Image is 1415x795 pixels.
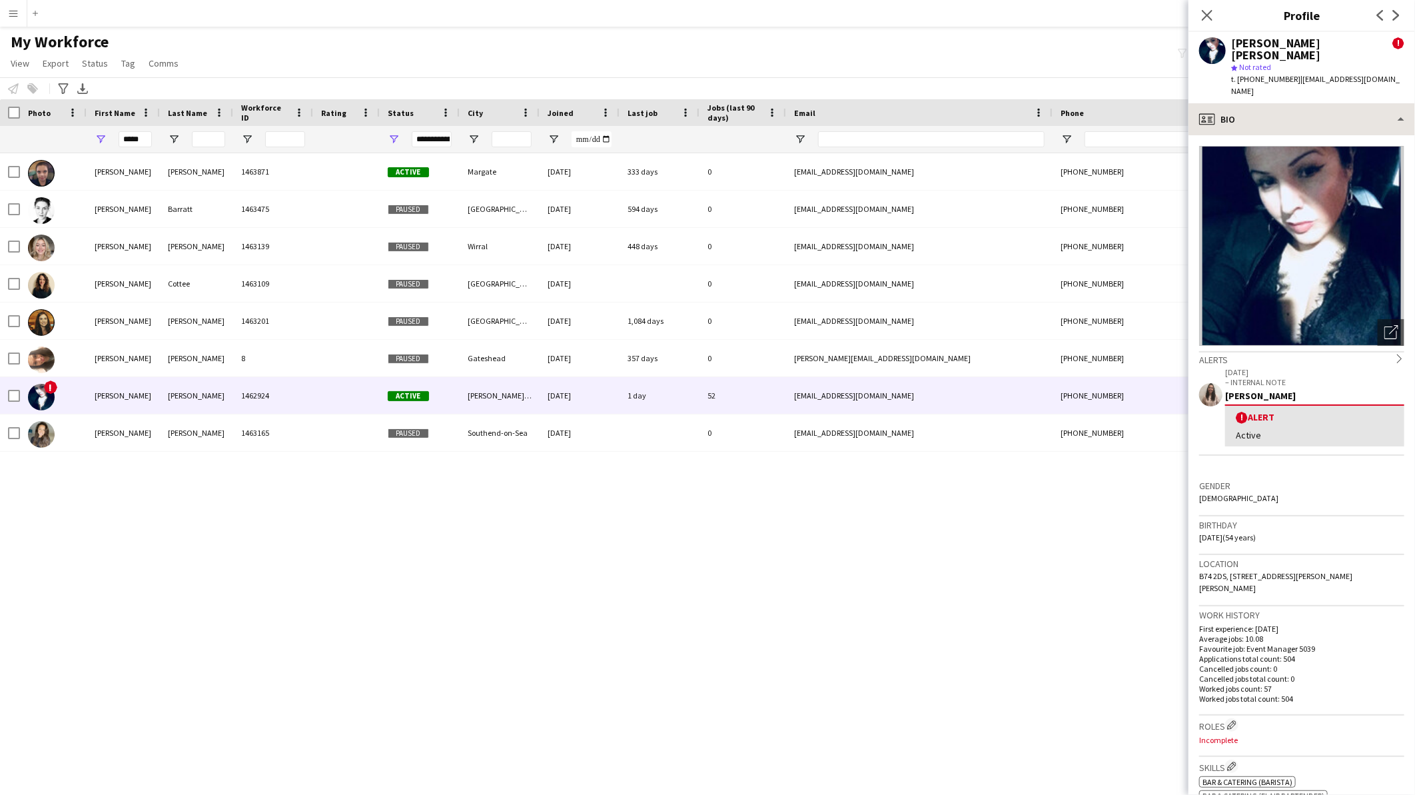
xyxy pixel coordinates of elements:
button: Open Filter Menu [241,133,253,145]
h3: Gender [1199,480,1404,492]
img: Sarah Petrie [28,309,55,336]
span: ! [44,381,57,394]
span: My Workforce [11,32,109,52]
img: sarah sarah e coyle [28,384,55,410]
span: Paused [388,205,429,215]
span: Not rated [1239,62,1271,72]
h3: Birthday [1199,519,1404,531]
img: Sarah Webber [28,421,55,448]
div: [GEOGRAPHIC_DATA] [460,265,540,302]
div: 448 days [620,228,700,265]
input: Last Name Filter Input [192,131,225,147]
h3: Roles [1199,718,1404,732]
div: [GEOGRAPHIC_DATA] [460,303,540,339]
div: [PHONE_NUMBER] [1053,414,1223,451]
div: 1463109 [233,265,313,302]
div: Southend-on-Sea [460,414,540,451]
span: First Name [95,108,135,118]
div: 357 days [620,340,700,377]
span: Workforce ID [241,103,289,123]
div: [PERSON_NAME] [160,340,233,377]
span: Email [794,108,815,118]
button: Open Filter Menu [1061,133,1073,145]
div: Active [1236,429,1394,441]
div: [PHONE_NUMBER] [1053,303,1223,339]
span: Paused [388,354,429,364]
input: First Name Filter Input [119,131,152,147]
div: [PHONE_NUMBER] [1053,191,1223,227]
div: [DATE] [540,191,620,227]
div: [PERSON_NAME] Coldfield [460,377,540,414]
input: Joined Filter Input [572,131,612,147]
img: Sarah Barratt [28,197,55,224]
p: First experience: [DATE] [1199,624,1404,634]
div: 333 days [620,153,700,190]
input: Email Filter Input [818,131,1045,147]
p: Cancelled jobs count: 0 [1199,664,1404,674]
div: 1462924 [233,377,313,414]
div: [PERSON_NAME] [87,265,160,302]
span: Active [388,167,429,177]
span: Export [43,57,69,69]
div: [DATE] [540,153,620,190]
div: 1,084 days [620,303,700,339]
div: 52 [700,377,786,414]
span: Paused [388,428,429,438]
button: Open Filter Menu [95,133,107,145]
a: View [5,55,35,72]
h3: Skills [1199,760,1404,774]
div: [PHONE_NUMBER] [1053,340,1223,377]
div: [PHONE_NUMBER] [1053,265,1223,302]
div: [DATE] [540,265,620,302]
div: [PERSON_NAME] [160,228,233,265]
app-action-btn: Advanced filters [55,81,71,97]
p: Incomplete [1199,735,1404,745]
span: Last job [628,108,658,118]
div: Alerts [1199,351,1404,366]
div: Margate [460,153,540,190]
div: [DATE] [540,228,620,265]
input: Phone Filter Input [1085,131,1215,147]
div: Bio [1188,103,1415,135]
div: [PERSON_NAME] [87,340,160,377]
div: [DATE] [540,303,620,339]
div: Cottee [160,265,233,302]
div: [PERSON_NAME] [87,377,160,414]
div: [PERSON_NAME] [1225,390,1404,402]
h3: Location [1199,558,1404,570]
button: Open Filter Menu [548,133,560,145]
p: [DATE] [1225,367,1404,377]
button: Open Filter Menu [168,133,180,145]
p: Average jobs: 10.08 [1199,634,1404,644]
div: [PERSON_NAME] [160,377,233,414]
div: [PERSON_NAME] [PERSON_NAME] [1231,37,1392,61]
p: Worked jobs count: 57 [1199,684,1404,694]
span: Bar & Catering (Barista) [1202,777,1292,787]
span: Paused [388,317,429,327]
div: [EMAIL_ADDRESS][DOMAIN_NAME] [786,265,1053,302]
div: [PERSON_NAME] [160,153,233,190]
div: Gateshead [460,340,540,377]
app-action-btn: Export XLSX [75,81,91,97]
div: Barratt [160,191,233,227]
div: 8 [233,340,313,377]
span: View [11,57,29,69]
div: [PERSON_NAME] [87,414,160,451]
span: Status [388,108,414,118]
img: Sarah Cottee [28,272,55,299]
p: Worked jobs total count: 504 [1199,694,1404,704]
div: [DATE] [540,340,620,377]
div: 1463871 [233,153,313,190]
div: [GEOGRAPHIC_DATA] [460,191,540,227]
div: [PERSON_NAME] [87,153,160,190]
div: 0 [700,191,786,227]
input: Workforce ID Filter Input [265,131,305,147]
div: 0 [700,414,786,451]
div: 0 [700,153,786,190]
div: [EMAIL_ADDRESS][DOMAIN_NAME] [786,303,1053,339]
button: Open Filter Menu [388,133,400,145]
p: – INTERNAL NOTE [1225,377,1404,387]
p: Applications total count: 504 [1199,654,1404,664]
div: [DATE] [540,414,620,451]
p: Cancelled jobs total count: 0 [1199,674,1404,684]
